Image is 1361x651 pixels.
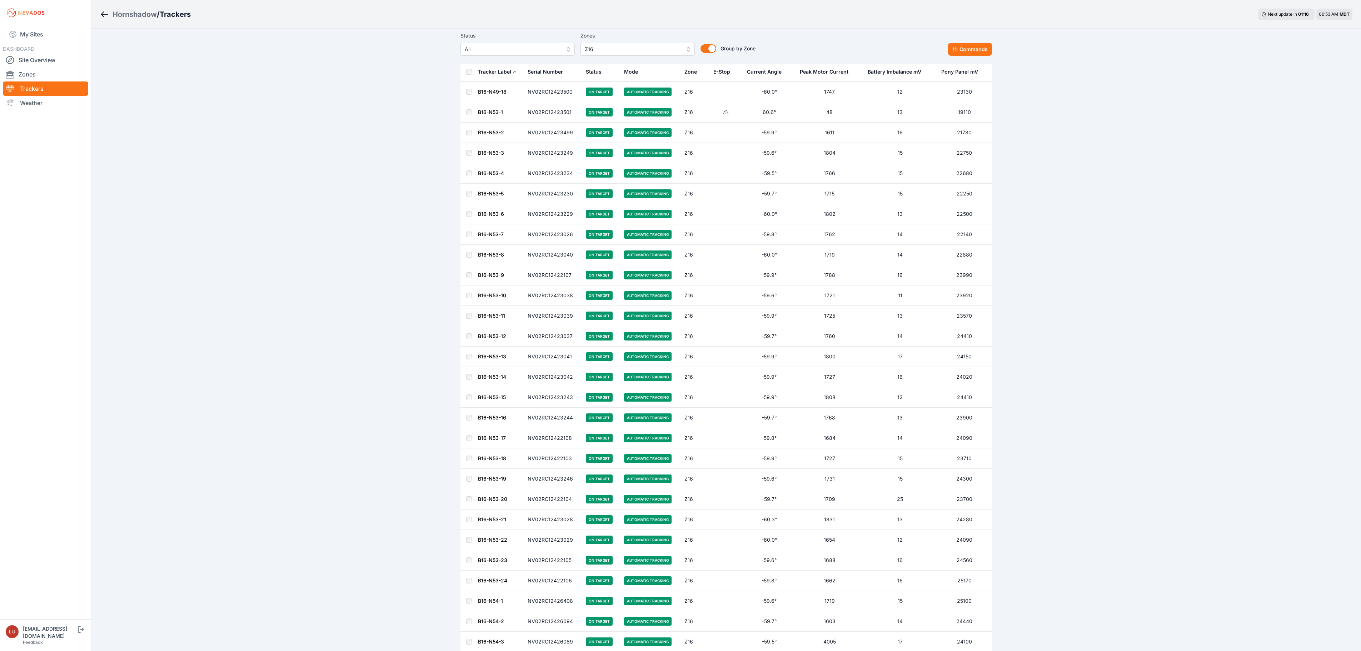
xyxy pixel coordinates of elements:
td: -60.0° [743,530,796,550]
td: 25100 [937,591,992,611]
a: Feedback [23,640,43,645]
td: Z16 [680,326,709,347]
td: 1808 [796,387,863,408]
td: -59.6° [743,591,796,611]
td: 1715 [796,184,863,204]
a: B16-N53-23 [478,557,507,563]
img: luke.beaumont@nevados.solar [6,625,19,638]
td: NV02RC12423501 [523,102,582,123]
td: -59.6° [743,143,796,163]
span: Automatic Tracking [624,189,672,198]
td: 1709 [796,489,863,510]
td: 1768 [796,408,863,428]
a: B16-N53-11 [478,313,505,319]
span: On Target [586,250,613,259]
td: 23990 [937,265,992,285]
td: 1719 [796,245,863,265]
td: 16 [863,265,937,285]
td: Z16 [680,347,709,367]
td: Z16 [680,550,709,571]
td: 60.6° [743,102,796,123]
td: NV02RC12422105 [523,550,582,571]
span: Group by Zone [721,45,756,51]
span: On Target [586,312,613,320]
td: NV02RC12422104 [523,489,582,510]
a: Hornshadow [113,9,157,19]
td: NV02RC12423042 [523,367,582,387]
td: NV02RC12423499 [523,123,582,143]
span: Automatic Tracking [624,474,672,483]
td: 1766 [796,163,863,184]
td: -59.9° [743,306,796,326]
td: 24440 [937,611,992,632]
td: -59.7° [743,408,796,428]
td: 14 [863,245,937,265]
span: On Target [586,597,613,605]
td: 23130 [937,82,992,102]
td: 23700 [937,489,992,510]
td: 24300 [937,469,992,489]
td: Z16 [680,123,709,143]
td: -60.0° [743,204,796,224]
a: B16-N54-2 [478,618,504,624]
span: On Target [586,149,613,157]
td: Z16 [680,306,709,326]
td: 15 [863,163,937,184]
td: 1662 [796,571,863,591]
td: -59.7° [743,489,796,510]
button: Tracker Label [478,63,517,80]
span: Automatic Tracking [624,108,672,116]
td: -60.3° [743,510,796,530]
button: Battery Imbalance mV [868,63,927,80]
td: Z16 [680,387,709,408]
td: 16 [863,550,937,571]
td: 19110 [937,102,992,123]
span: On Target [586,454,613,463]
a: Weather [3,96,88,110]
a: B16-N53-22 [478,537,507,543]
span: On Target [586,413,613,422]
span: Automatic Tracking [624,250,672,259]
a: B16-N53-21 [478,516,506,522]
span: Automatic Tracking [624,88,672,96]
td: Z16 [680,510,709,530]
a: B16-N53-10 [478,292,506,298]
td: Z16 [680,245,709,265]
a: B16-N53-18 [478,455,506,461]
td: 24020 [937,367,992,387]
span: On Target [586,576,613,585]
a: B16-N53-3 [478,150,504,156]
td: Z16 [680,143,709,163]
span: Automatic Tracking [624,128,672,137]
span: Z16 [585,45,680,54]
button: Serial Number [528,63,569,80]
span: Automatic Tracking [624,617,672,626]
td: NV02RC12423026 [523,224,582,245]
button: All [460,43,575,56]
span: On Target [586,210,613,218]
span: Automatic Tracking [624,597,672,605]
td: Z16 [680,82,709,102]
div: Status [586,68,602,75]
span: Automatic Tracking [624,434,672,442]
span: On Target [586,515,613,524]
td: 24090 [937,530,992,550]
span: On Target [586,352,613,361]
td: 24560 [937,550,992,571]
td: NV02RC12426094 [523,611,582,632]
td: -60.0° [743,245,796,265]
td: -59.8° [743,428,796,448]
span: On Target [586,495,613,503]
td: 1727 [796,367,863,387]
td: NV02RC12422103 [523,448,582,469]
td: 1804 [796,143,863,163]
div: E-Stop [713,68,730,75]
td: 1831 [796,510,863,530]
span: Automatic Tracking [624,169,672,178]
td: Z16 [680,591,709,611]
td: NV02RC12423243 [523,387,582,408]
span: / [157,9,160,19]
button: Z16 [580,43,695,56]
td: -59.6° [743,469,796,489]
